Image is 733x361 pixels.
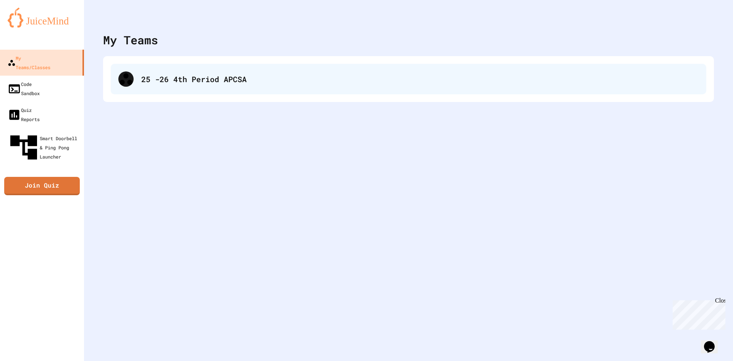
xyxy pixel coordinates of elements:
[8,53,50,72] div: My Teams/Classes
[8,105,40,124] div: Quiz Reports
[3,3,53,49] div: Chat with us now!Close
[8,131,81,164] div: Smart Doorbell & Ping Pong Launcher
[103,31,158,49] div: My Teams
[670,297,725,330] iframe: chat widget
[141,73,699,85] div: 25 -26 4th Period APCSA
[4,177,80,195] a: Join Quiz
[8,79,40,98] div: Code Sandbox
[701,330,725,353] iframe: chat widget
[111,64,706,94] div: 25 -26 4th Period APCSA
[8,8,76,28] img: logo-orange.svg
